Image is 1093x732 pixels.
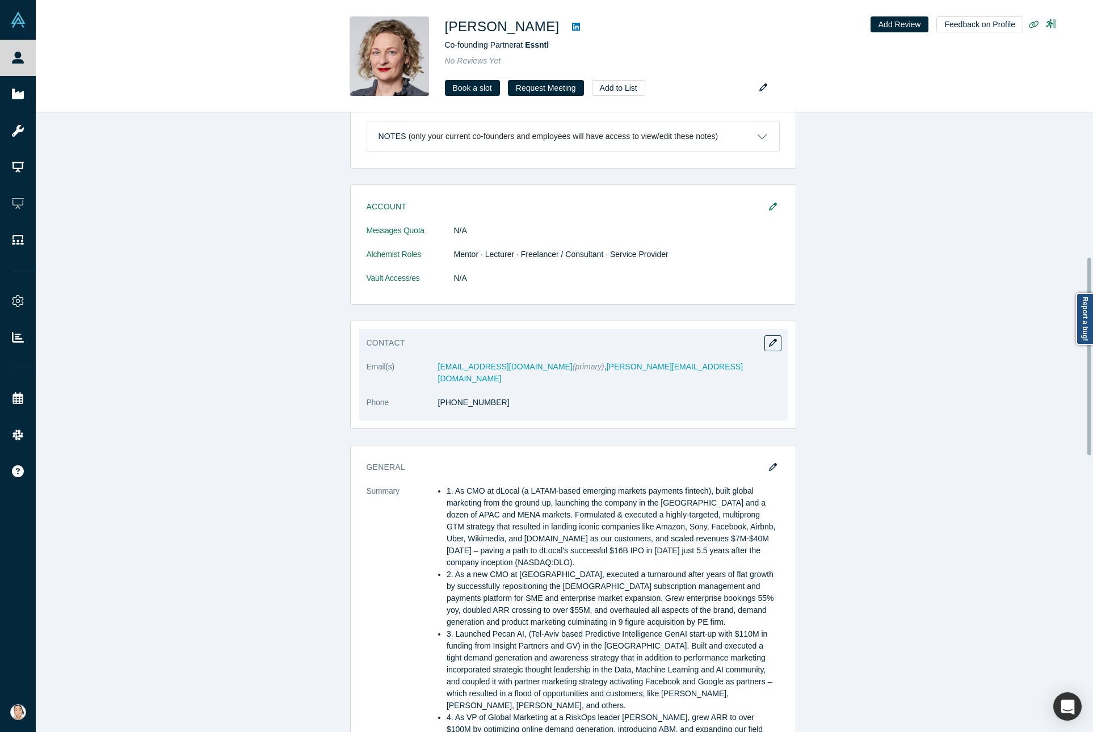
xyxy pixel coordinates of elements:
li: 3. Launched Pecan AI, (Tel-Aviv based Predictive Intelligence GenAI start-up with $110M in fundin... [447,628,780,712]
dt: Alchemist Roles [367,249,454,272]
li: 1. As CMO at dLocal (a LATAM-based emerging markets payments fintech), built global marketing fro... [447,485,780,569]
dd: Mentor · Lecturer · Freelancer / Consultant · Service Provider [454,249,780,260]
dt: Email(s) [367,361,438,397]
img: Alchemist Vault Logo [10,12,26,28]
dd: N/A [454,225,780,237]
dd: N/A [454,272,780,284]
h3: General [367,461,764,473]
a: Book a slot [445,80,500,96]
img: Natasha Lowery's Account [10,704,26,720]
h3: Contact [367,337,764,349]
dt: Messages Quota [367,225,454,249]
button: Add Review [871,16,929,32]
h3: Notes [379,131,406,142]
dt: Vault Access/es [367,272,454,296]
a: Essntl [525,40,549,49]
span: Co-founding Partner at [445,40,549,49]
a: [PHONE_NUMBER] [438,398,510,407]
button: Add to List [592,80,645,96]
button: Notes (only your current co-founders and employees will have access to view/edit these notes) [367,121,779,152]
a: Report a bug! [1076,293,1093,345]
a: [EMAIL_ADDRESS][DOMAIN_NAME] [438,362,573,371]
p: (only your current co-founders and employees will have access to view/edit these notes) [409,132,718,141]
h3: Account [367,201,764,213]
span: No Reviews Yet [445,56,501,65]
dd: , [438,361,780,385]
button: Request Meeting [508,80,584,96]
img: Danielle Gotkis's Profile Image [350,16,429,96]
dt: Phone [367,397,438,420]
li: 2. As a new CMO at [GEOGRAPHIC_DATA], executed a turnaround after years of flat growth by success... [447,569,780,628]
span: (primary) [573,362,604,371]
h1: [PERSON_NAME] [445,16,560,37]
button: Feedback on Profile [936,16,1023,32]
